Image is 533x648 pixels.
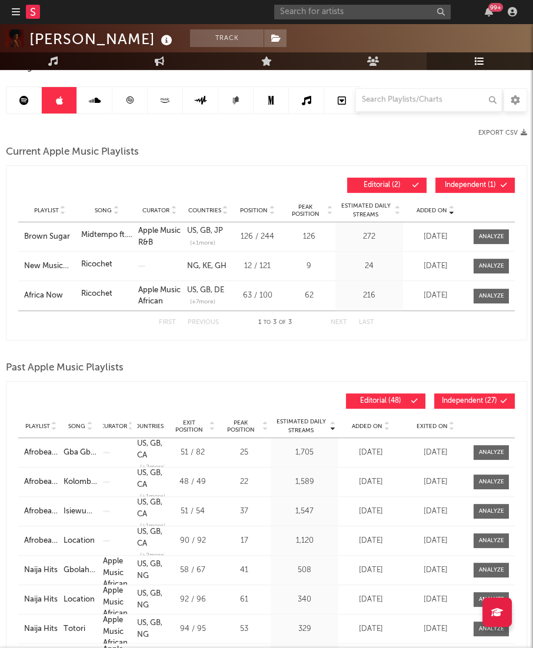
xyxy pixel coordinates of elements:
[221,594,268,606] div: 61
[341,476,400,488] div: [DATE]
[100,423,127,430] span: Curator
[211,262,226,270] a: GH
[279,320,286,325] span: of
[338,290,400,302] div: 216
[146,560,161,568] a: GB
[64,565,97,576] a: Gbolahan
[64,535,97,547] a: Location
[24,290,75,302] a: Africa Now
[190,239,215,248] span: (+ 1 more)
[24,565,58,576] a: Naija Hits
[406,260,465,272] div: [DATE]
[138,286,181,306] a: Apple Music African
[171,535,215,547] div: 90 / 92
[24,476,58,488] a: Afrobeats Hits
[274,417,328,435] span: Estimated Daily Streams
[103,587,128,617] strong: Apple Music African
[137,560,162,580] a: NG
[146,590,161,597] a: GB
[140,522,165,530] span: (+ 1 more)
[338,231,400,243] div: 272
[137,619,146,627] a: US
[171,447,215,459] div: 51 / 82
[285,260,332,272] div: 9
[81,229,132,241] div: Midtempo ft. Rotimi
[443,182,497,189] span: Independent ( 1 )
[137,560,146,568] a: US
[406,290,465,302] div: [DATE]
[171,565,215,576] div: 58 / 67
[24,594,58,606] a: Naija Hits
[242,316,307,330] div: 1 3 3
[187,227,196,235] a: US
[341,535,400,547] div: [DATE]
[274,476,335,488] div: 1,589
[341,623,400,635] div: [DATE]
[140,551,166,560] span: (+ 2 more)
[274,447,335,459] div: 1,705
[64,594,97,606] a: Location
[434,393,515,409] button: Independent(27)
[171,476,215,488] div: 48 / 49
[140,463,166,472] span: (+ 2 more)
[274,5,451,19] input: Search for artists
[274,535,335,547] div: 1,120
[137,528,162,547] a: CA
[221,447,268,459] div: 25
[221,565,268,576] div: 41
[103,616,128,647] a: Apple Music African
[221,419,261,433] span: Peak Position
[417,207,447,214] span: Added On
[264,320,271,325] span: to
[24,260,75,272] a: New Music Daily
[285,203,325,218] span: Peak Position
[146,440,161,447] a: GB
[64,506,97,517] a: Isiewu (feat. Dice Ailes)
[442,398,497,405] span: Independent ( 27 )
[137,499,162,518] a: CA
[140,492,165,501] span: (+ 1 more)
[221,623,268,635] div: 53
[435,178,515,193] button: Independent(1)
[24,535,58,547] a: Afrobeats Hits
[131,423,164,430] span: Countries
[211,227,223,235] a: JP
[103,557,128,588] a: Apple Music African
[485,7,493,16] button: 99+
[64,623,97,635] a: Totori
[138,227,181,246] strong: Apple Music R&B
[6,361,124,375] span: Past Apple Music Playlists
[240,207,268,214] span: Position
[64,476,97,488] a: Kolombi (feat. Mr [PERSON_NAME])
[137,619,162,639] a: NG
[24,623,58,635] div: Naija Hits
[406,231,465,243] div: [DATE]
[199,262,211,270] a: KE
[171,623,215,635] div: 94 / 95
[274,506,335,517] div: 1,547
[24,447,58,459] a: Afrobeats Hits
[488,3,503,12] div: 99 +
[187,262,199,270] a: NG
[341,594,400,606] div: [DATE]
[24,231,75,243] div: Brown Sugar
[221,476,268,488] div: 22
[137,528,146,536] a: US
[274,594,335,606] div: 340
[235,260,279,272] div: 12 / 121
[406,565,465,576] div: [DATE]
[25,423,50,430] span: Playlist
[146,619,161,627] a: GB
[196,286,211,294] a: GB
[24,506,58,517] div: Afrobeats Hits
[190,29,264,47] button: Track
